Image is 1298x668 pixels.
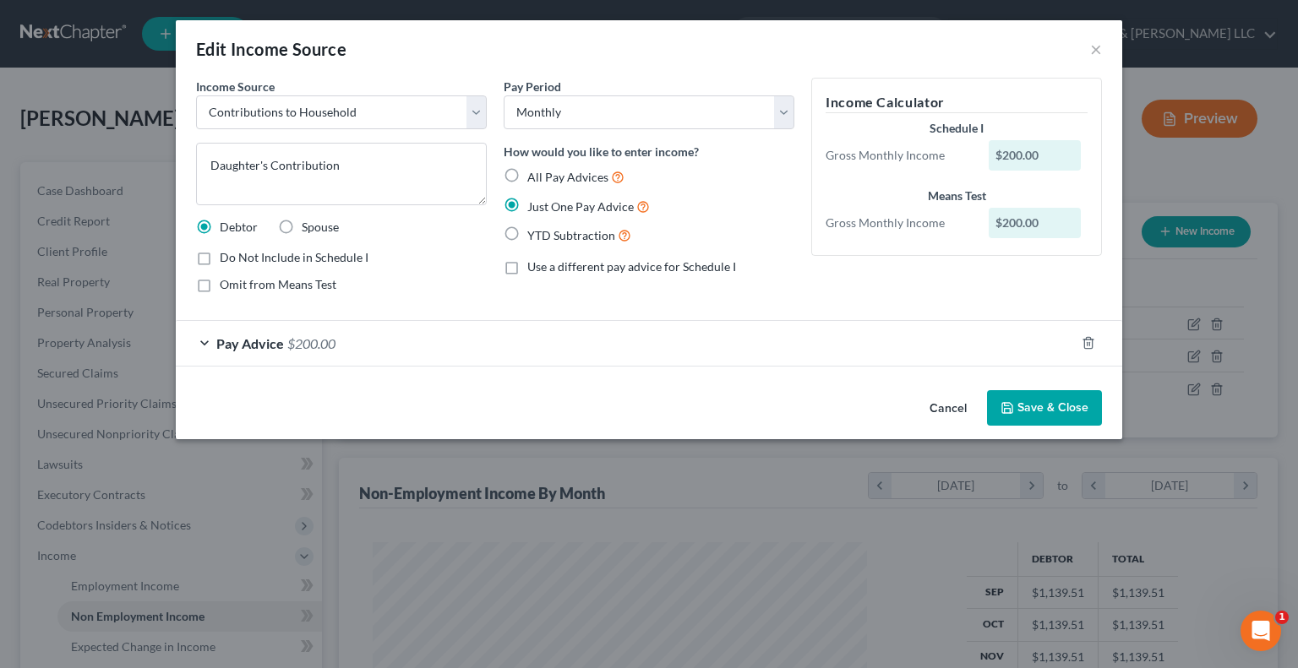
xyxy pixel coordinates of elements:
[1241,611,1281,651] iframe: Intercom live chat
[1275,611,1289,624] span: 1
[504,143,699,160] label: How would you like to enter income?
[1090,39,1102,59] button: ×
[817,215,980,231] div: Gross Monthly Income
[504,78,561,95] label: Pay Period
[989,208,1082,238] div: $200.00
[220,277,336,291] span: Omit from Means Test
[302,220,339,234] span: Spouse
[220,220,258,234] span: Debtor
[220,250,368,264] span: Do Not Include in Schedule I
[196,79,275,94] span: Income Source
[527,199,634,214] span: Just One Pay Advice
[987,390,1102,426] button: Save & Close
[196,37,346,61] div: Edit Income Source
[287,335,335,351] span: $200.00
[216,335,284,351] span: Pay Advice
[989,140,1082,171] div: $200.00
[916,392,980,426] button: Cancel
[527,228,615,242] span: YTD Subtraction
[817,147,980,164] div: Gross Monthly Income
[826,92,1088,113] h5: Income Calculator
[826,187,1088,204] div: Means Test
[826,120,1088,137] div: Schedule I
[527,170,608,184] span: All Pay Advices
[527,259,736,274] span: Use a different pay advice for Schedule I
